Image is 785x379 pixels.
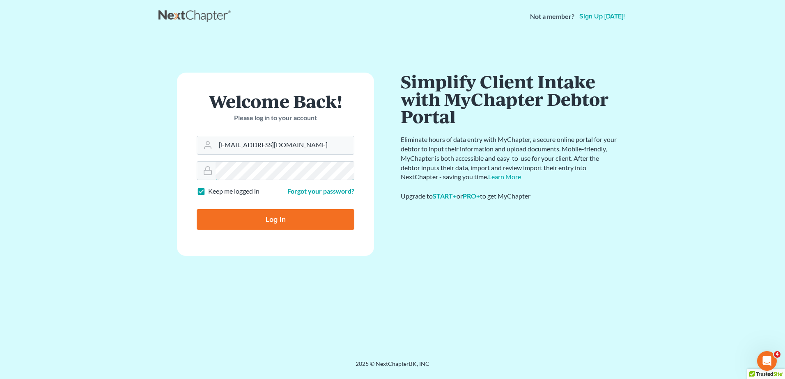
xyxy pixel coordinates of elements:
h1: Simplify Client Intake with MyChapter Debtor Portal [401,73,618,125]
p: Please log in to your account [197,113,354,123]
label: Keep me logged in [208,187,259,196]
span: 4 [774,351,780,358]
a: Sign up [DATE]! [578,13,627,20]
a: PRO+ [463,192,480,200]
a: Learn More [488,173,521,180]
input: Log In [197,209,354,230]
div: 2025 © NextChapterBK, INC [158,360,627,374]
iframe: Intercom live chat [757,351,777,371]
p: Eliminate hours of data entry with MyChapter, a secure online portal for your debtor to input the... [401,135,618,182]
a: Forgot your password? [287,187,354,195]
input: Email Address [216,136,354,154]
a: START+ [433,192,457,200]
h1: Welcome Back! [197,92,354,110]
div: Upgrade to or to get MyChapter [401,192,618,201]
strong: Not a member? [530,12,574,21]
